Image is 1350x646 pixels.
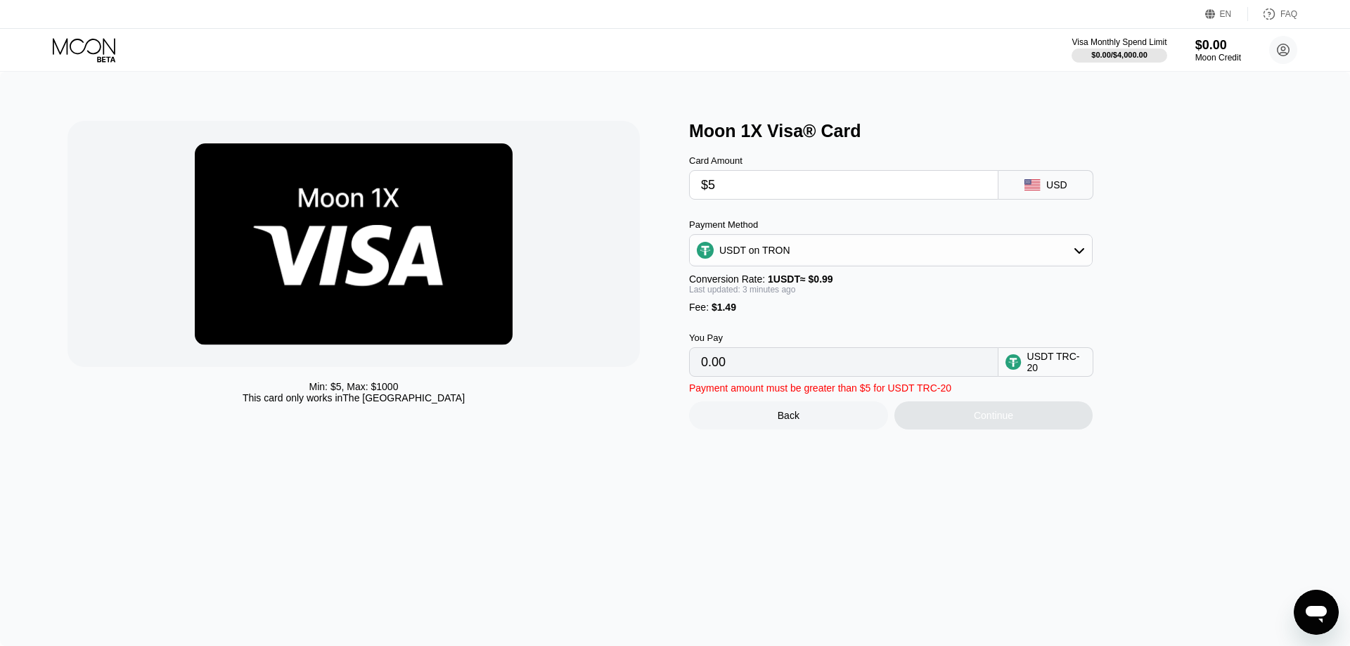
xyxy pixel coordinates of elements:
div: FAQ [1280,9,1297,19]
div: EN [1205,7,1248,21]
div: Back [689,401,888,429]
div: USD [1046,179,1067,190]
div: EN [1220,9,1232,19]
div: Last updated: 3 minutes ago [689,285,1093,295]
div: This card only works in The [GEOGRAPHIC_DATA] [243,392,465,403]
div: Payment Method [689,219,1093,230]
div: USDT TRC-20 [1027,351,1086,373]
div: Payment amount must be greater than $5 for USDT TRC-20 [689,382,951,394]
div: $0.00 [1195,38,1241,53]
div: Min: $ 5 , Max: $ 1000 [309,381,399,392]
div: Conversion Rate: [689,273,1093,285]
div: Moon 1X Visa® Card [689,121,1297,141]
span: 1 USDT ≈ $0.99 [768,273,833,285]
input: $0.00 [701,171,986,199]
div: Back [778,410,799,421]
div: USDT on TRON [690,236,1092,264]
iframe: Button to launch messaging window [1294,590,1339,635]
div: $0.00Moon Credit [1195,38,1241,63]
div: You Pay [689,332,998,343]
div: Fee : [689,302,1093,313]
div: Moon Credit [1195,53,1241,63]
div: FAQ [1248,7,1297,21]
div: USDT on TRON [719,245,790,256]
div: Card Amount [689,155,998,166]
div: $0.00 / $4,000.00 [1091,51,1147,59]
div: Visa Monthly Spend Limit$0.00/$4,000.00 [1072,37,1166,63]
span: $1.49 [712,302,736,313]
div: Visa Monthly Spend Limit [1072,37,1166,47]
